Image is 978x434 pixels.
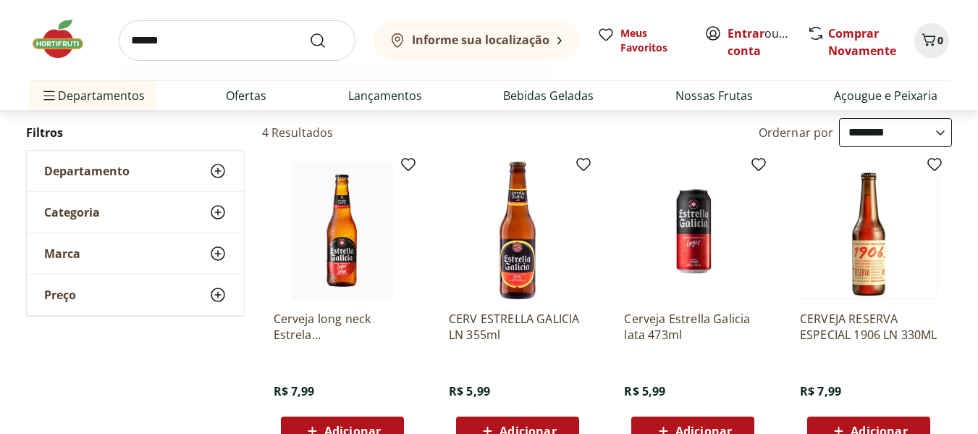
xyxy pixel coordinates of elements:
[449,383,490,399] span: R$ 5,99
[274,383,315,399] span: R$ 7,99
[26,118,245,147] h2: Filtros
[937,33,943,47] span: 0
[728,25,807,59] a: Criar conta
[624,311,762,343] a: Cerveja Estrella Galicia lata 473ml
[44,246,80,261] span: Marca
[44,164,130,178] span: Departamento
[449,311,586,343] a: CERV ESTRELLA GALICIA LN 355ml
[309,32,344,49] button: Submit Search
[449,162,586,299] img: CERV ESTRELLA GALICIA LN 355ml
[262,125,334,141] h2: 4 Resultados
[27,275,244,315] button: Preço
[119,20,355,61] input: search
[27,233,244,274] button: Marca
[834,87,937,104] a: Açougue e Peixaria
[412,32,549,48] b: Informe sua localização
[800,383,841,399] span: R$ 7,99
[29,17,101,61] img: Hortifruti
[620,26,687,55] span: Meus Favoritos
[41,78,58,113] button: Menu
[624,383,665,399] span: R$ 5,99
[44,205,100,220] span: Categoria
[274,311,411,343] a: Cerveja long neck Estrela [GEOGRAPHIC_DATA] 355ml gelada
[624,162,762,299] img: Cerveja Estrella Galicia lata 473ml
[728,25,792,59] span: ou
[348,87,422,104] a: Lançamentos
[828,25,896,59] a: Comprar Novamente
[27,151,244,191] button: Departamento
[373,20,580,61] button: Informe sua localização
[503,87,594,104] a: Bebidas Geladas
[41,78,145,113] span: Departamentos
[800,311,937,343] a: CERVEJA RESERVA ESPECIAL 1906 LN 330ML
[226,87,266,104] a: Ofertas
[759,125,834,141] label: Ordernar por
[800,162,937,299] img: CERVEJA RESERVA ESPECIAL 1906 LN 330ML
[675,87,753,104] a: Nossas Frutas
[914,23,949,58] button: Carrinho
[274,162,411,299] img: Cerveja long neck Estrela Galicia 355ml gelada
[27,192,244,233] button: Categoria
[728,25,764,41] a: Entrar
[597,26,687,55] a: Meus Favoritos
[44,288,76,302] span: Preço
